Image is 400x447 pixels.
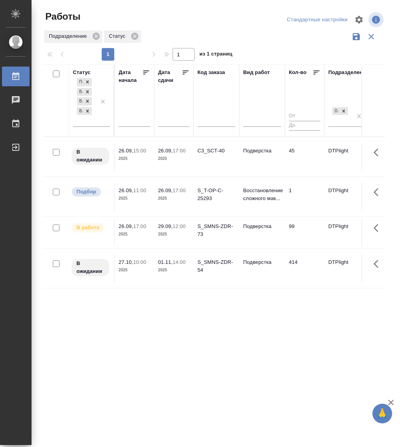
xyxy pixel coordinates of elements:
div: C3_SCT-40 [197,147,235,155]
div: S_T-OP-C-25293 [197,187,235,202]
div: В работе [77,88,83,96]
input: До [289,121,320,131]
div: DTPlight [331,106,349,116]
p: 2025 [158,266,190,274]
p: Статус [109,32,128,40]
p: В работе [76,224,99,232]
div: Можно подбирать исполнителей [71,187,110,197]
div: В ожидании [77,107,83,115]
div: Код заказа [197,69,225,76]
div: Подбор, В работе, Выполнен, В ожидании [76,77,93,87]
p: 2025 [119,195,150,202]
span: Посмотреть информацию [368,12,385,27]
td: 1 [285,183,324,210]
p: 2025 [119,266,150,274]
div: split button [285,14,350,26]
p: 12:00 [173,223,186,229]
p: 2025 [158,195,190,202]
div: Выполнен [77,97,83,106]
div: Кол-во [289,69,307,76]
div: Статус [104,30,141,43]
button: Здесь прячутся важные кнопки [369,254,388,273]
td: DTPlight [324,183,370,210]
p: 27.10, [119,259,133,265]
p: 14:00 [173,259,186,265]
button: 🙏 [372,404,392,423]
p: 2025 [119,230,150,238]
button: Сохранить фильтры [349,29,364,44]
button: Здесь прячутся важные кнопки [369,143,388,162]
div: Дата сдачи [158,69,182,84]
td: 414 [285,254,324,282]
p: Восстановление сложного мак... [243,187,281,202]
div: Дата начала [119,69,142,84]
p: 26.09, [158,187,173,193]
p: 2025 [119,155,150,163]
span: Настроить таблицу [350,10,368,29]
td: 99 [285,219,324,246]
p: 10:00 [133,259,146,265]
div: DTPlight [332,107,339,115]
div: Статус [73,69,91,76]
p: В ожидании [76,148,104,164]
p: 26.09, [119,223,133,229]
div: Подбор, В работе, Выполнен, В ожидании [76,106,93,116]
td: DTPlight [324,254,370,282]
div: S_SMNS-ZDR-54 [197,258,235,274]
p: 11:00 [133,187,146,193]
button: Здесь прячутся важные кнопки [369,219,388,237]
div: Подбор [77,78,83,86]
p: В ожидании [76,260,104,275]
p: 29.09, [158,223,173,229]
p: 17:00 [173,148,186,154]
p: 26.09, [158,148,173,154]
td: 45 [285,143,324,171]
div: Исполнитель выполняет работу [71,223,110,233]
p: Подверстка [243,258,281,266]
td: DTPlight [324,143,370,171]
p: Подверстка [243,147,281,155]
div: Подбор, В работе, Выполнен, В ожидании [76,96,93,106]
div: S_SMNS-ZDR-73 [197,223,235,238]
span: Работы [43,10,80,23]
span: 🙏 [376,405,389,422]
div: Подразделение [44,30,102,43]
button: Здесь прячутся важные кнопки [369,183,388,202]
td: DTPlight [324,219,370,246]
p: 17:00 [173,187,186,193]
p: Подверстка [243,223,281,230]
p: 2025 [158,155,190,163]
div: Подразделение [328,69,369,76]
p: 26.09, [119,187,133,193]
div: Исполнитель назначен, приступать к работе пока рано [71,258,110,277]
p: Подбор [76,188,96,196]
div: Исполнитель назначен, приступать к работе пока рано [71,147,110,165]
input: От [289,111,320,121]
p: 2025 [158,230,190,238]
button: Сбросить фильтры [364,29,379,44]
p: 17:00 [133,223,146,229]
div: Вид работ [243,69,270,76]
div: Подбор, В работе, Выполнен, В ожидании [76,87,93,97]
p: Подразделение [49,32,89,40]
span: из 1 страниц [199,49,233,61]
p: 15:00 [133,148,146,154]
p: 01.11, [158,259,173,265]
p: 26.09, [119,148,133,154]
